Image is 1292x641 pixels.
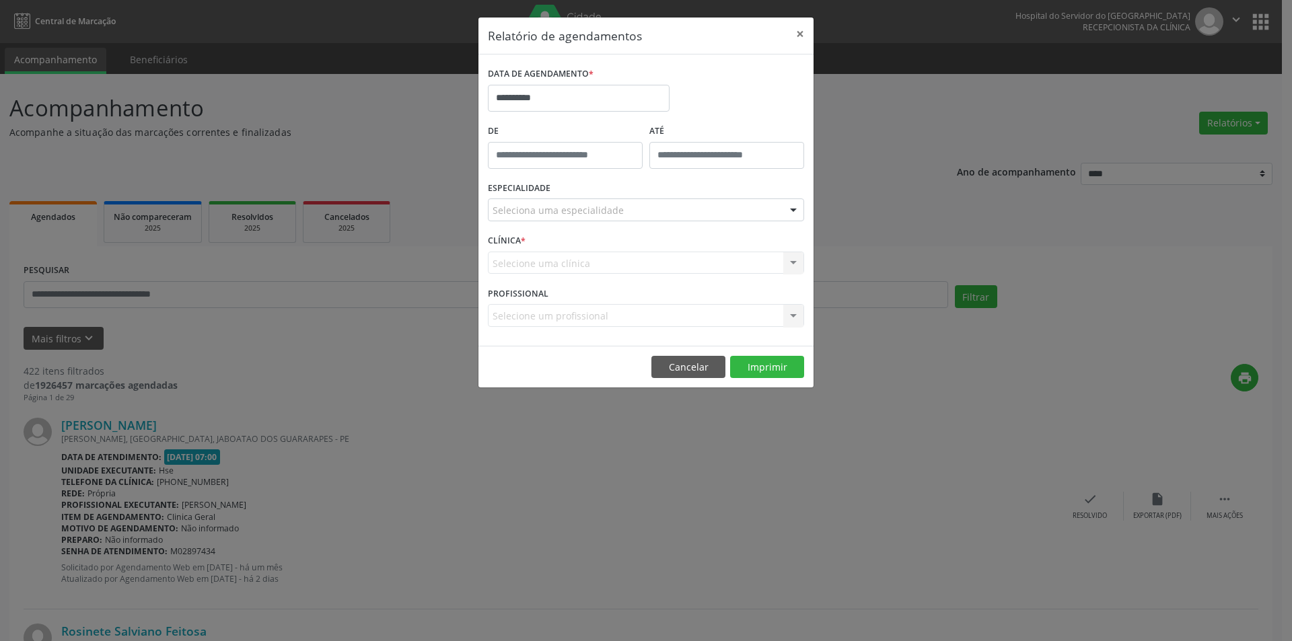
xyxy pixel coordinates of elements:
label: ESPECIALIDADE [488,178,550,199]
label: DATA DE AGENDAMENTO [488,64,594,85]
h5: Relatório de agendamentos [488,27,642,44]
button: Imprimir [730,356,804,379]
button: Close [787,17,814,50]
span: Seleciona uma especialidade [493,203,624,217]
label: PROFISSIONAL [488,283,548,304]
label: De [488,121,643,142]
label: ATÉ [649,121,804,142]
label: CLÍNICA [488,231,526,252]
button: Cancelar [651,356,725,379]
